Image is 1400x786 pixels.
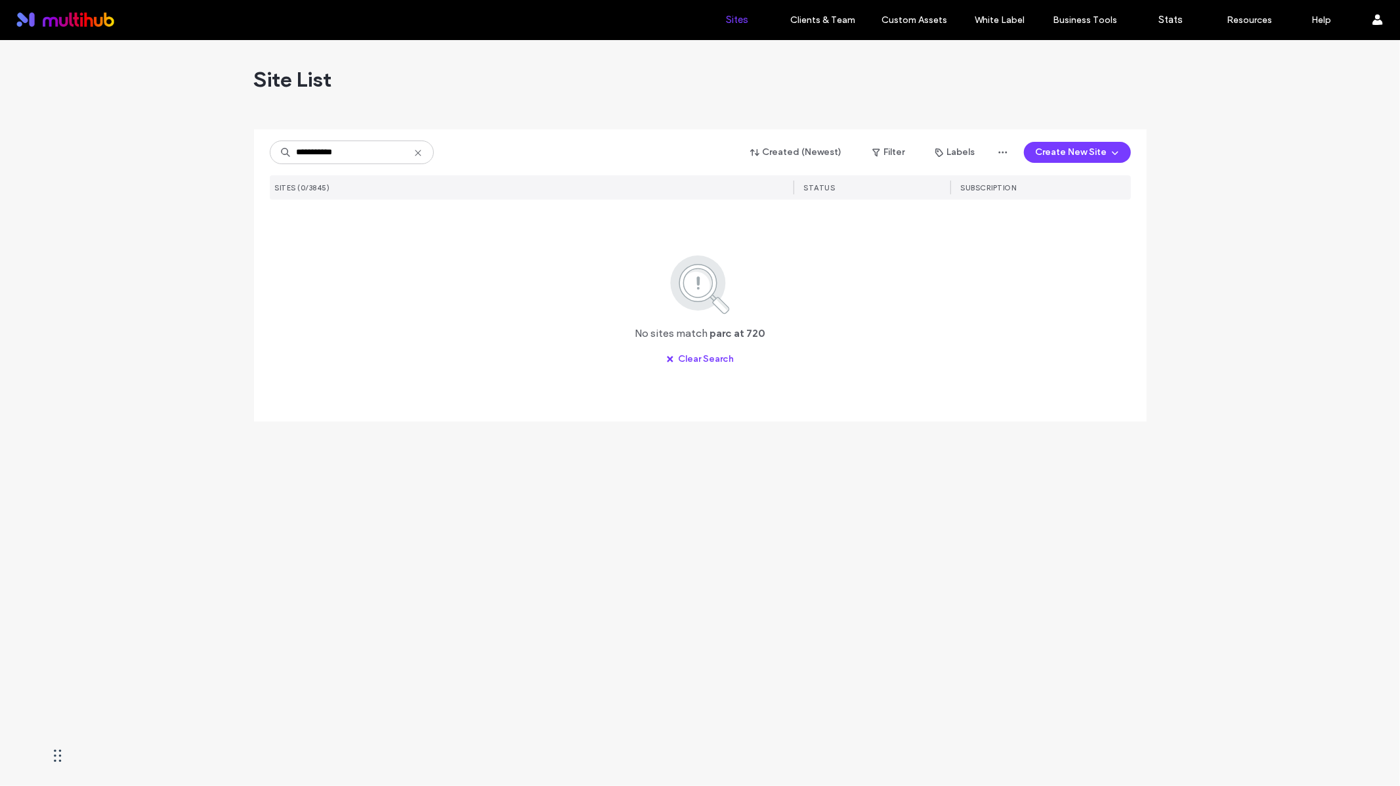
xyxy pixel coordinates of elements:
[1312,14,1332,26] label: Help
[727,14,749,26] label: Sites
[859,142,918,163] button: Filter
[1158,14,1183,26] label: Stats
[1053,14,1118,26] label: Business Tools
[1227,14,1272,26] label: Resources
[635,326,708,341] span: No sites match
[1024,142,1131,163] button: Create New Site
[790,14,855,26] label: Clients & Team
[961,183,1017,192] span: SUBSCRIPTION
[710,326,765,341] span: parc at 720
[739,142,854,163] button: Created (Newest)
[30,9,57,21] span: Help
[975,14,1025,26] label: White Label
[654,349,746,370] button: Clear Search
[804,183,836,192] span: STATUS
[254,66,332,93] span: Site List
[652,253,748,316] img: search.svg
[923,142,987,163] button: Labels
[882,14,948,26] label: Custom Assets
[275,183,330,192] span: SITES (0/3845)
[54,736,62,775] div: Drag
